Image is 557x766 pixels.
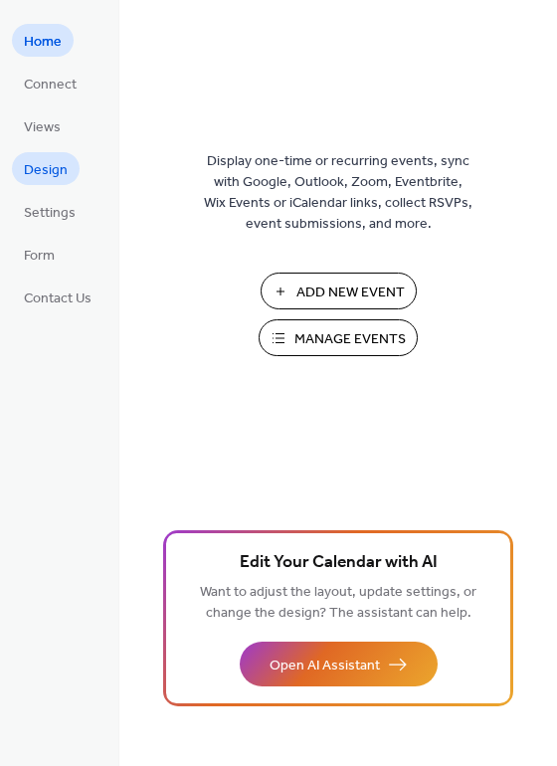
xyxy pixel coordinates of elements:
span: Add New Event [296,283,405,303]
span: Display one-time or recurring events, sync with Google, Outlook, Zoom, Eventbrite, Wix Events or ... [204,151,472,235]
span: Settings [24,203,76,224]
span: Manage Events [294,329,406,350]
a: Views [12,109,73,142]
a: Connect [12,67,89,99]
span: Design [24,160,68,181]
a: Settings [12,195,88,228]
a: Form [12,238,67,271]
span: Home [24,32,62,53]
span: Connect [24,75,77,96]
a: Design [12,152,80,185]
span: Contact Us [24,288,92,309]
button: Open AI Assistant [240,642,438,686]
span: Want to adjust the layout, update settings, or change the design? The assistant can help. [200,579,476,627]
button: Add New Event [261,273,417,309]
span: Edit Your Calendar with AI [240,549,438,577]
button: Manage Events [259,319,418,356]
span: Form [24,246,55,267]
span: Open AI Assistant [270,656,380,676]
span: Views [24,117,61,138]
a: Home [12,24,74,57]
a: Contact Us [12,281,103,313]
